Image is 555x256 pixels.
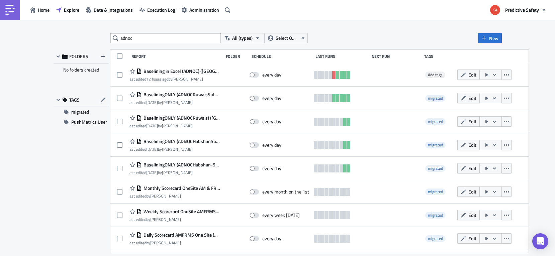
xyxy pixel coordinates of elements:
[146,123,158,129] time: 2025-10-10T14:18:15Z
[5,5,15,15] img: PushMetrics
[146,76,168,82] time: 2025-10-13T15:42:49Z
[146,146,158,152] time: 2025-10-10T14:18:26Z
[146,99,158,106] time: 2025-10-10T14:20:29Z
[94,6,133,13] span: Data & Integrations
[457,140,480,150] button: Edit
[468,95,476,102] span: Edit
[142,232,220,238] span: Daily Scorecard AMFRMS One Site (ADNOC-Habshan-5) (uae)
[468,212,476,219] span: Edit
[83,5,136,15] button: Data & Integrations
[468,235,476,242] span: Edit
[262,189,309,195] div: every month on the 1st
[262,165,281,171] div: every day
[425,118,446,125] span: migrated
[110,33,221,43] input: Search Reports
[27,5,53,15] button: Home
[489,35,498,42] span: New
[428,188,443,195] span: migrated
[128,217,220,222] div: last edited by [PERSON_NAME]
[64,6,79,13] span: Explore
[128,194,220,199] div: last edited by [PERSON_NAME]
[189,6,219,13] span: Administration
[142,162,220,168] span: BaseliningONLY (ADNOCHabshan-5) (uae)
[71,107,89,117] span: migrated
[428,165,443,171] span: migrated
[276,34,298,42] span: Select Owner
[468,71,476,78] span: Edit
[315,54,368,59] div: Last Runs
[54,63,109,76] div: No folders created
[221,33,264,43] button: All (types)
[142,68,220,74] span: Baselining in Excel (ADNOC) (uae)
[142,185,220,191] span: Monthly Scorecard OneSite AM & FRMS (ADNOCHabshan5) (uae) (Extract)
[428,72,443,78] span: Add tags
[71,117,107,127] span: PushMetrics User
[428,235,443,242] span: migrated
[468,118,476,125] span: Edit
[128,100,220,105] div: last edited by [PERSON_NAME]
[142,209,220,215] span: Weekly Scorecard OneSite AMFRMS (ADNOC-Habshan5) (uae) (Extract)
[147,6,175,13] span: Execution Log
[146,169,158,176] time: 2025-10-10T14:18:38Z
[136,5,178,15] button: Execution Log
[131,54,222,59] div: Report
[128,147,220,152] div: last edited by [PERSON_NAME]
[262,142,281,148] div: every day
[505,6,539,13] span: Predictive Safety
[457,210,480,220] button: Edit
[425,188,446,195] span: migrated
[425,212,446,219] span: migrated
[142,115,220,121] span: BaseliningONLY (ADNOCRuwais) (uae)
[178,5,222,15] button: Administration
[128,123,220,128] div: last edited by [PERSON_NAME]
[142,92,220,98] span: BaseliningONLY (ADNOCRuwaisSulphur) (uae)
[262,212,300,218] div: every week on Sunday
[226,54,249,59] div: Folder
[262,95,281,101] div: every day
[54,117,109,127] button: PushMetrics User
[468,141,476,148] span: Edit
[424,54,454,59] div: Tags
[457,233,480,244] button: Edit
[425,235,446,242] span: migrated
[128,240,220,245] div: last edited by [PERSON_NAME]
[457,70,480,80] button: Edit
[457,163,480,173] button: Edit
[128,170,220,175] div: last edited by [PERSON_NAME]
[142,138,220,144] span: BaseliningONLY (ADNOCHabshanSulphur) (uae)
[264,33,308,43] button: Select Owner
[38,6,50,13] span: Home
[457,116,480,127] button: Edit
[69,97,80,103] span: TAGS
[425,72,445,78] span: Add tags
[425,165,446,172] span: migrated
[232,34,253,42] span: All (types)
[262,119,281,125] div: every day
[53,5,83,15] button: Explore
[262,236,281,242] div: every day
[428,95,443,101] span: migrated
[486,3,550,17] button: Predictive Safety
[468,165,476,172] span: Edit
[457,93,480,103] button: Edit
[468,188,476,195] span: Edit
[425,95,446,102] span: migrated
[54,107,109,117] button: migrated
[489,4,501,16] img: Avatar
[478,33,502,43] button: New
[372,54,421,59] div: Next Run
[428,118,443,125] span: migrated
[262,72,281,78] div: every day
[457,186,480,197] button: Edit
[428,142,443,148] span: migrated
[252,54,312,59] div: Schedule
[428,212,443,218] span: migrated
[128,77,220,82] div: last edited by [PERSON_NAME]
[532,233,548,249] div: Open Intercom Messenger
[425,142,446,148] span: migrated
